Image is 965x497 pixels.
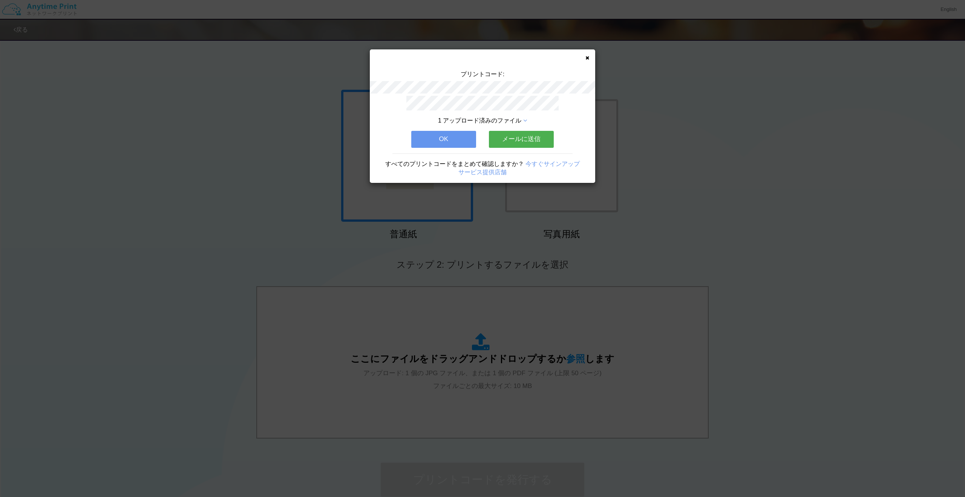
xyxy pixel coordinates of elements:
[385,161,524,167] span: すべてのプリントコードをまとめて確認しますか？
[461,71,504,77] span: プリントコード:
[458,169,507,175] a: サービス提供店舗
[411,131,476,147] button: OK
[489,131,554,147] button: メールに送信
[438,117,521,124] span: 1 アップロード済みのファイル
[525,161,580,167] a: 今すぐサインアップ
